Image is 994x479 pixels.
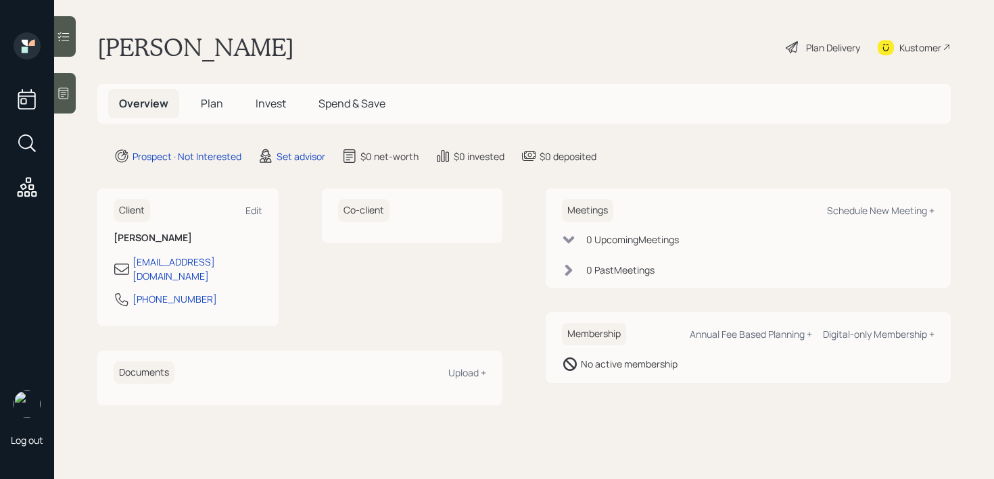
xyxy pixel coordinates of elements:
[133,255,262,283] div: [EMAIL_ADDRESS][DOMAIN_NAME]
[201,96,223,111] span: Plan
[581,357,678,371] div: No active membership
[690,328,812,341] div: Annual Fee Based Planning +
[245,204,262,217] div: Edit
[318,96,385,111] span: Spend & Save
[562,199,613,222] h6: Meetings
[277,149,325,163] div: Set advisor
[114,232,262,244] h6: [PERSON_NAME]
[256,96,286,111] span: Invest
[360,149,419,163] div: $0 net-worth
[823,328,934,341] div: Digital-only Membership +
[114,199,150,222] h6: Client
[11,434,43,447] div: Log out
[540,149,596,163] div: $0 deposited
[562,323,626,345] h6: Membership
[586,232,679,247] div: 0 Upcoming Meeting s
[97,32,294,62] h1: [PERSON_NAME]
[133,292,217,306] div: [PHONE_NUMBER]
[806,41,860,55] div: Plan Delivery
[14,390,41,418] img: retirable_logo.png
[338,199,389,222] h6: Co-client
[119,96,168,111] span: Overview
[586,263,655,277] div: 0 Past Meeting s
[827,204,934,217] div: Schedule New Meeting +
[448,366,486,379] div: Upload +
[114,361,174,384] h6: Documents
[133,149,241,163] div: Prospect · Not Interested
[899,41,941,55] div: Kustomer
[454,149,504,163] div: $0 invested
